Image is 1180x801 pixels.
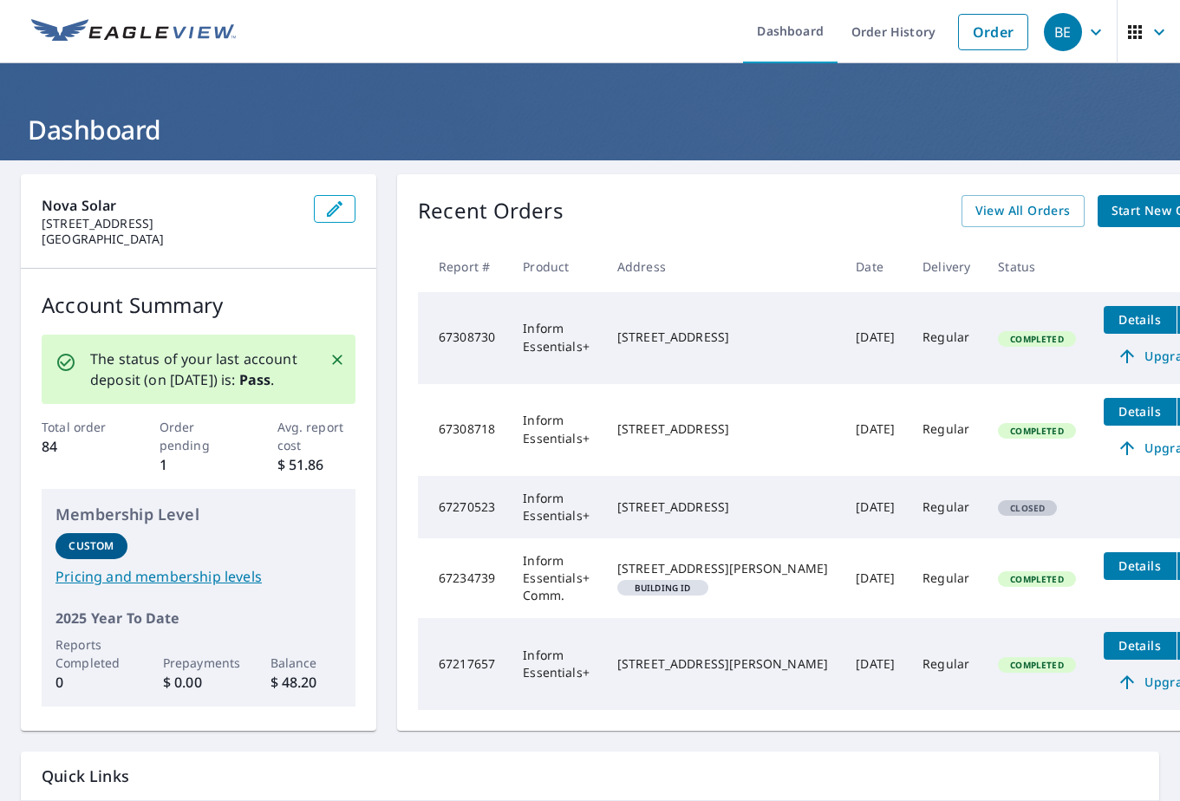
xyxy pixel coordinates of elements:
p: $ 48.20 [271,672,342,693]
p: Prepayments [163,654,235,672]
td: Inform Essentials+ [509,618,603,710]
p: $ 0.00 [163,672,235,693]
span: Details [1114,557,1166,574]
td: 67217657 [418,618,509,710]
p: Avg. report cost [277,418,356,454]
p: Reports Completed [55,635,127,672]
td: Inform Essentials+ [509,384,603,476]
td: Regular [909,476,984,538]
p: Nova Solar [42,195,300,216]
p: Membership Level [55,503,342,526]
span: Details [1114,403,1166,420]
th: Address [603,241,842,292]
span: View All Orders [975,200,1071,222]
td: [DATE] [842,476,909,538]
td: 67308730 [418,292,509,384]
div: [STREET_ADDRESS] [617,498,828,516]
b: Pass [239,370,271,389]
img: EV Logo [31,19,236,45]
th: Date [842,241,909,292]
button: detailsBtn-67308730 [1104,306,1177,334]
th: Delivery [909,241,984,292]
button: Close [326,348,349,371]
h1: Dashboard [21,112,1159,147]
td: [DATE] [842,618,909,710]
p: 1 [160,454,238,475]
em: Building ID [635,583,691,592]
p: 2025 Year To Date [55,608,342,628]
span: Completed [1000,425,1073,437]
button: detailsBtn-67217657 [1104,632,1177,660]
p: Quick Links [42,765,1138,787]
td: Inform Essentials+ Comm. [509,538,603,618]
td: 67308718 [418,384,509,476]
p: Total order [42,418,121,436]
td: [DATE] [842,384,909,476]
a: View All Orders [962,195,1085,227]
th: Status [984,241,1089,292]
td: Regular [909,292,984,384]
p: Order pending [160,418,238,454]
td: Regular [909,384,984,476]
p: Balance [271,654,342,672]
td: [DATE] [842,292,909,384]
td: Inform Essentials+ [509,476,603,538]
div: BE [1044,13,1082,51]
span: Completed [1000,573,1073,585]
div: [STREET_ADDRESS][PERSON_NAME] [617,655,828,673]
button: detailsBtn-67308718 [1104,398,1177,426]
button: detailsBtn-67234739 [1104,552,1177,580]
span: Completed [1000,333,1073,345]
td: Regular [909,538,984,618]
td: 67234739 [418,538,509,618]
th: Product [509,241,603,292]
div: [STREET_ADDRESS] [617,420,828,438]
span: Details [1114,311,1166,328]
a: Order [958,14,1028,50]
p: [STREET_ADDRESS] [42,216,300,231]
div: [STREET_ADDRESS][PERSON_NAME] [617,560,828,577]
span: Completed [1000,659,1073,671]
div: [STREET_ADDRESS] [617,329,828,346]
td: Regular [909,618,984,710]
p: 84 [42,436,121,457]
span: Closed [1000,502,1055,514]
td: 67270523 [418,476,509,538]
p: Custom [68,538,114,554]
td: Inform Essentials+ [509,292,603,384]
p: [GEOGRAPHIC_DATA] [42,231,300,247]
p: Account Summary [42,290,355,321]
th: Report # [418,241,509,292]
a: Pricing and membership levels [55,566,342,587]
p: 0 [55,672,127,693]
p: $ 51.86 [277,454,356,475]
span: Details [1114,637,1166,654]
p: Recent Orders [418,195,564,227]
td: [DATE] [842,538,909,618]
p: The status of your last account deposit (on [DATE]) is: . [90,348,309,390]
